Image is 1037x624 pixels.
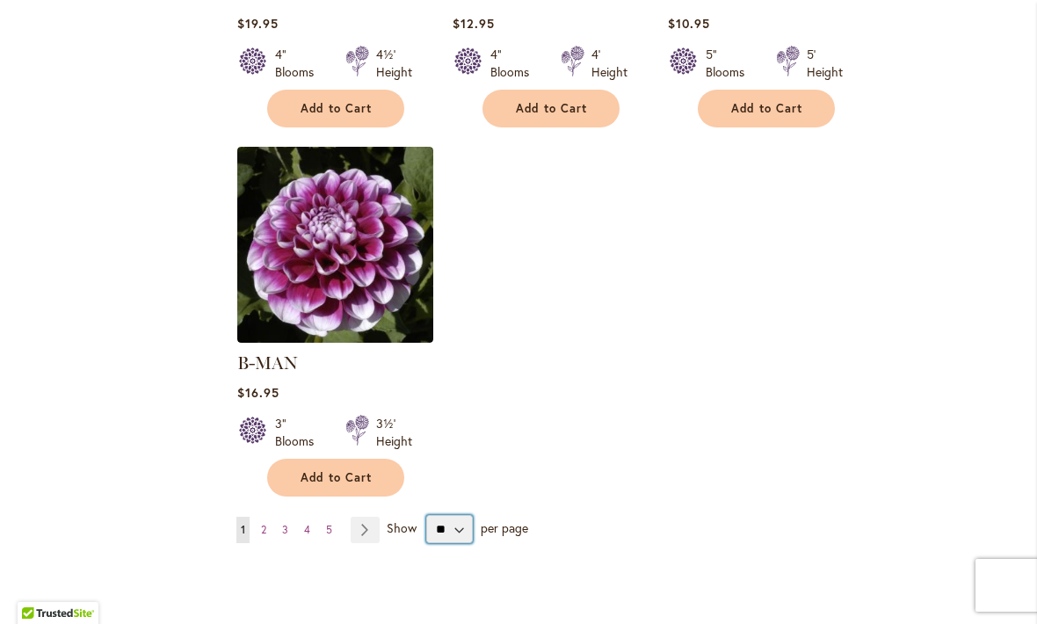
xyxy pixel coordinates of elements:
iframe: Launch Accessibility Center [13,562,62,611]
a: 3 [278,517,293,543]
div: 4" Blooms [275,46,324,81]
img: B-MAN [237,147,433,343]
div: 5' Height [807,46,843,81]
span: 1 [241,523,245,536]
div: 4' Height [591,46,627,81]
div: 4" Blooms [490,46,540,81]
span: 4 [304,523,310,536]
a: B-MAN [237,330,433,346]
span: 5 [326,523,332,536]
a: 4 [300,517,315,543]
span: Add to Cart [301,470,373,485]
span: $12.95 [453,15,495,32]
span: 2 [261,523,266,536]
span: $16.95 [237,384,279,401]
span: per page [481,519,528,536]
div: 4½' Height [376,46,412,81]
button: Add to Cart [267,459,404,497]
span: Add to Cart [731,101,803,116]
div: 5" Blooms [706,46,755,81]
button: Add to Cart [267,90,404,127]
span: $19.95 [237,15,279,32]
span: Show [387,519,417,536]
a: 2 [257,517,271,543]
span: Add to Cart [516,101,588,116]
a: B-MAN [237,352,298,374]
div: 3" Blooms [275,415,324,450]
div: 3½' Height [376,415,412,450]
span: 3 [282,523,288,536]
button: Add to Cart [482,90,620,127]
span: Add to Cart [301,101,373,116]
span: $10.95 [668,15,710,32]
a: 5 [322,517,337,543]
button: Add to Cart [698,90,835,127]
